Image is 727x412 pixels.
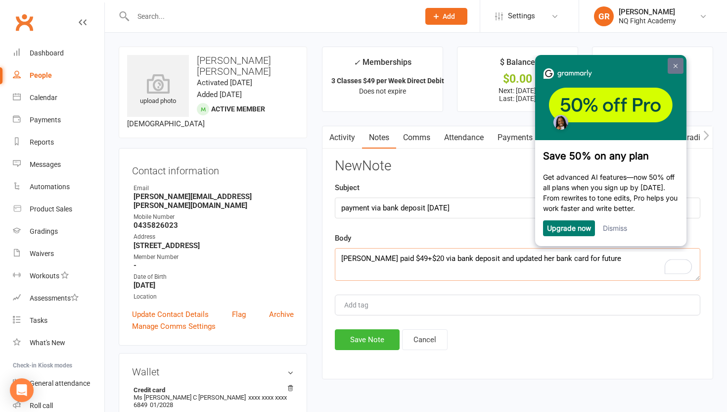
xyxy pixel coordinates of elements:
[437,126,491,149] a: Attendance
[134,192,294,210] strong: [PERSON_NAME][EMAIL_ADDRESS][PERSON_NAME][DOMAIN_NAME]
[466,87,569,103] p: Next: [DATE] Last: [DATE]
[13,42,104,64] a: Dashboard
[13,109,104,131] a: Payments
[354,56,411,74] div: Memberships
[232,309,246,320] a: Flag
[134,221,294,230] strong: 0435826023
[335,158,700,174] h3: New Note
[30,227,58,235] div: Gradings
[134,241,294,250] strong: [STREET_ADDRESS]
[211,105,265,113] span: Active member
[13,131,104,154] a: Reports
[466,74,569,84] div: $0.00
[402,329,448,350] button: Cancel
[13,265,104,287] a: Workouts
[362,126,396,149] a: Notes
[134,292,294,302] div: Location
[13,287,104,309] a: Assessments
[132,161,294,176] h3: Contact information
[134,281,294,290] strong: [DATE]
[359,87,406,95] span: Does not expire
[197,90,242,99] time: Added [DATE]
[30,183,70,191] div: Automations
[127,74,189,106] div: upload photo
[73,169,97,177] a: Dismiss
[331,77,444,85] strong: 3 Classes $49 per Week Direct Debit
[13,176,104,198] a: Automations
[13,332,104,354] a: What's New
[335,198,700,218] input: optional
[322,126,362,149] a: Activity
[396,126,437,149] a: Comms
[335,182,360,194] label: Subject
[132,366,294,377] h3: Wallet
[335,329,400,350] button: Save Note
[354,58,360,67] i: ✓
[13,64,104,87] a: People
[594,6,614,26] div: GR
[30,49,64,57] div: Dashboard
[500,56,535,74] div: $ Balance
[30,316,47,324] div: Tasks
[127,119,205,128] span: [DEMOGRAPHIC_DATA]
[13,372,104,395] a: General attendance kiosk mode
[134,232,294,242] div: Address
[13,243,104,265] a: Waivers
[30,71,52,79] div: People
[491,126,540,149] a: Payments
[134,184,294,193] div: Email
[10,378,34,402] div: Open Intercom Messenger
[13,87,104,109] a: Calendar
[134,253,294,262] div: Member Number
[269,309,294,320] a: Archive
[30,379,90,387] div: General attendance
[619,7,676,16] div: [PERSON_NAME]
[134,394,287,409] span: xxxx xxxx xxxx 6849
[30,205,72,213] div: Product Sales
[443,12,455,20] span: Add
[17,169,61,177] a: Upgrade now
[335,232,351,244] label: Body
[13,198,104,220] a: Product Sales
[127,55,299,77] h3: [PERSON_NAME] [PERSON_NAME]
[30,138,54,146] div: Reports
[343,299,378,311] input: Add tag
[130,9,412,23] input: Search...
[13,117,149,158] p: Get advanced AI features—now 50% off all plans when you sign up by [DATE]. From rewrites to tone ...
[13,95,149,107] h3: Save 50% on any plan
[13,220,104,243] a: Gradings
[134,386,289,394] strong: Credit card
[132,385,294,410] li: Ms [PERSON_NAME] C [PERSON_NAME]
[619,16,676,25] div: NQ Fight Academy
[30,294,79,302] div: Assessments
[150,401,173,409] span: 01/2028
[144,9,148,13] img: close_x_white.png
[30,116,61,124] div: Payments
[5,6,157,85] img: f60ae6485c9449d2a76a3eb3db21d1eb-frame-31613004-1.png
[30,160,61,168] div: Messages
[30,402,53,410] div: Roll call
[508,5,535,27] span: Settings
[30,272,59,280] div: Workouts
[13,309,104,332] a: Tasks
[30,250,54,257] div: Waivers
[132,320,216,332] a: Manage Comms Settings
[30,94,57,102] div: Calendar
[30,339,65,347] div: What's New
[134,261,294,270] strong: -
[425,8,467,25] button: Add
[12,10,37,35] a: Clubworx
[134,212,294,222] div: Mobile Number
[13,154,104,176] a: Messages
[197,78,252,87] time: Activated [DATE]
[134,272,294,282] div: Date of Birth
[335,248,700,281] textarea: To enrich screen reader interactions, please activate Accessibility in Grammarly extension settings
[132,309,209,320] a: Update Contact Details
